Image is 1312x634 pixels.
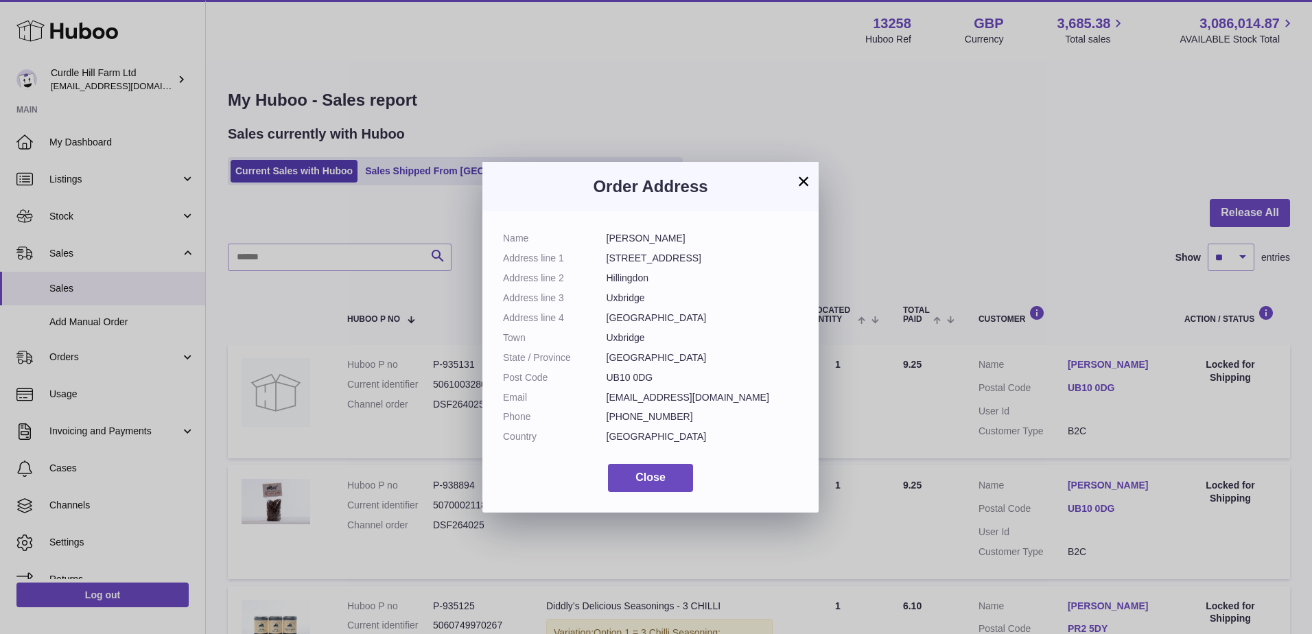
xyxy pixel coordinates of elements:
dd: UB10 0DG [607,371,799,384]
dt: Address line 4 [503,312,607,325]
dd: [EMAIL_ADDRESS][DOMAIN_NAME] [607,391,799,404]
dt: State / Province [503,351,607,364]
dd: [PHONE_NUMBER] [607,410,799,423]
button: × [795,173,812,189]
dt: Phone [503,410,607,423]
dd: [PERSON_NAME] [607,232,799,245]
dt: Email [503,391,607,404]
dt: Address line 1 [503,252,607,265]
span: Close [635,471,666,483]
dd: [GEOGRAPHIC_DATA] [607,430,799,443]
button: Close [608,464,693,492]
dd: Uxbridge [607,331,799,344]
dd: Hillingdon [607,272,799,285]
dd: [GEOGRAPHIC_DATA] [607,312,799,325]
dt: Country [503,430,607,443]
dt: Town [503,331,607,344]
dt: Address line 2 [503,272,607,285]
h3: Order Address [503,176,798,198]
dt: Post Code [503,371,607,384]
dt: Address line 3 [503,292,607,305]
dd: [GEOGRAPHIC_DATA] [607,351,799,364]
dt: Name [503,232,607,245]
dd: Uxbridge [607,292,799,305]
dd: [STREET_ADDRESS] [607,252,799,265]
